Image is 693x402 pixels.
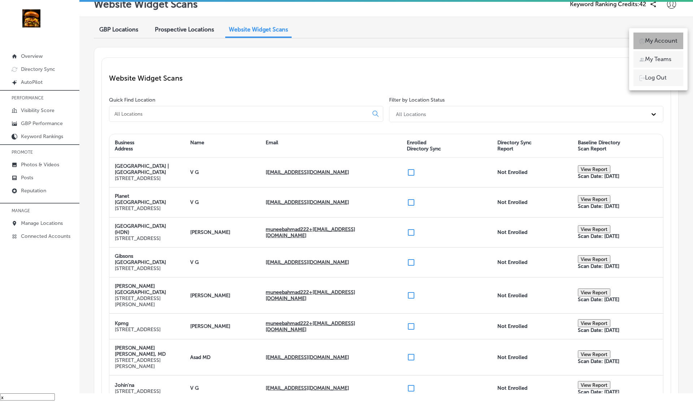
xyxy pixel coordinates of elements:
[12,9,51,27] img: 236f6248-51d4-441f-81ca-bd39460844ec278044108_140003795218032_8071878743168997487_n.jpg
[633,51,683,68] a: My Teams
[21,107,55,114] p: Visibility Score
[21,66,55,72] p: Directory Sync
[645,73,667,82] p: Log Out
[21,133,63,140] p: Keyword Rankings
[21,188,46,194] p: Reputation
[21,53,43,59] p: Overview
[21,162,59,168] p: Photos & Videos
[21,233,70,239] p: Connected Accounts
[21,120,63,127] p: GBP Performance
[645,37,677,45] p: My Account
[21,220,63,226] p: Manage Locations
[645,55,671,64] p: My Teams
[633,69,683,86] a: Log Out
[21,79,43,85] p: AutoPilot
[21,175,33,181] p: Posts
[633,33,683,49] a: My Account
